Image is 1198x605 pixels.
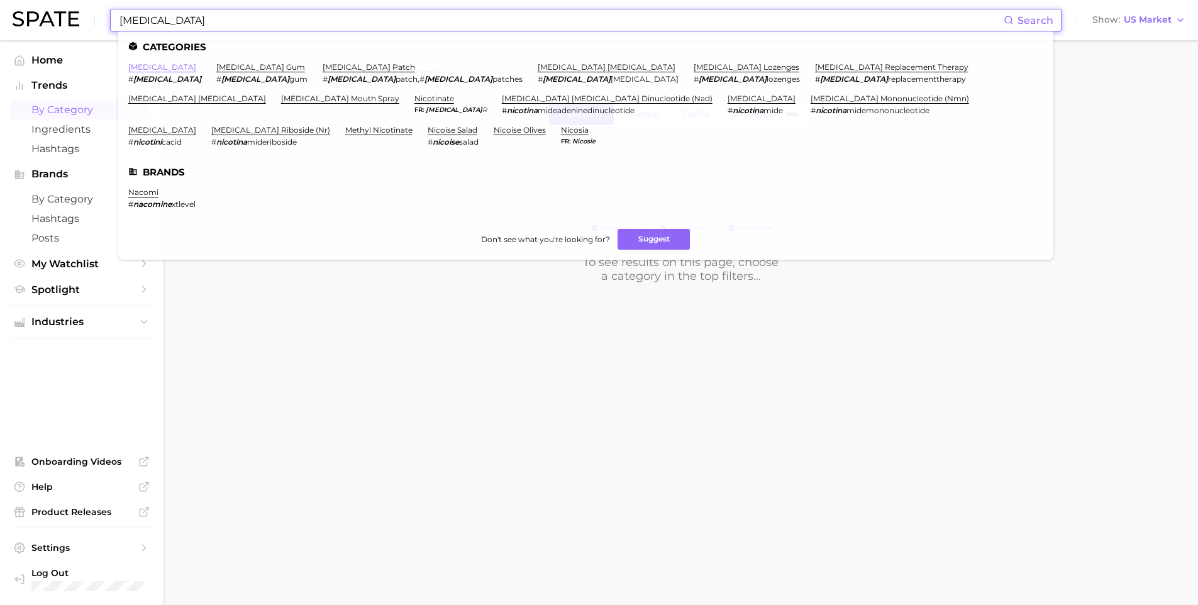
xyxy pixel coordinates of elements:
span: Log Out [31,567,143,579]
span: Posts [31,232,132,244]
a: [MEDICAL_DATA] [728,94,796,103]
span: replacementtherapy [888,74,966,84]
em: nicotina [507,106,538,115]
em: nicoise [433,137,459,147]
span: mide [763,106,783,115]
input: Search here for a brand, industry, or ingredient [118,9,1004,31]
a: by Category [10,189,153,209]
span: # [728,106,733,115]
em: [MEDICAL_DATA] [699,74,767,84]
span: Spotlight [31,284,132,296]
span: Industries [31,316,132,328]
span: Help [31,481,132,492]
a: [MEDICAL_DATA] [128,125,196,135]
span: patch [396,74,418,84]
em: nicotina [216,137,247,147]
a: nicoise olives [494,125,546,135]
a: nacomi [128,187,158,197]
span: mideadeninedinucleotide [538,106,635,115]
span: # [428,137,433,147]
a: Ingredients [10,119,153,139]
a: Home [10,50,153,70]
a: My Watchlist [10,254,153,274]
span: Home [31,54,132,66]
span: Don't see what you're looking for? [481,235,610,244]
a: [MEDICAL_DATA] riboside (nr) [211,125,330,135]
span: patches [492,74,523,84]
span: fr [414,106,426,114]
span: by Category [31,104,132,116]
a: [MEDICAL_DATA] replacement therapy [815,62,968,72]
em: [MEDICAL_DATA] [426,106,482,114]
span: Settings [31,542,132,553]
em: [MEDICAL_DATA] [133,74,201,84]
span: Hashtags [31,213,132,225]
em: nicotini [133,137,162,147]
a: by Category [10,100,153,119]
span: gum [289,74,308,84]
em: [MEDICAL_DATA] [543,74,611,84]
span: # [538,74,543,84]
span: Trends [31,80,132,91]
span: Product Releases [31,506,132,518]
span: US Market [1124,16,1172,23]
span: # [128,74,133,84]
em: [MEDICAL_DATA] [328,74,396,84]
span: # [419,74,424,84]
span: lozenges [767,74,800,84]
a: [MEDICAL_DATA] [MEDICAL_DATA] [538,62,675,72]
span: # [211,137,216,147]
span: [MEDICAL_DATA] [611,74,679,84]
a: Hashtags [10,209,153,228]
em: [MEDICAL_DATA] [424,74,492,84]
a: Product Releases [10,502,153,521]
button: Trends [10,76,153,95]
a: [MEDICAL_DATA] [MEDICAL_DATA] [128,94,266,103]
a: Onboarding Videos [10,452,153,471]
button: Industries [10,313,153,331]
div: To see results on this page, choose a category in the top filters... [582,255,780,283]
a: [MEDICAL_DATA] mouth spray [281,94,399,103]
span: r [482,106,487,114]
em: nicotina [733,106,763,115]
span: Show [1092,16,1120,23]
a: Log out. Currently logged in with e-mail alyssa@spate.nyc. [10,563,153,595]
span: salad [459,137,479,147]
li: Brands [128,167,1043,177]
span: by Category [31,193,132,205]
em: nicotina [816,106,846,115]
span: # [216,74,221,84]
span: Onboarding Videos [31,456,132,467]
a: nicosia [561,125,589,135]
span: My Watchlist [31,258,132,270]
a: [MEDICAL_DATA] gum [216,62,305,72]
span: xtlevel [172,199,196,209]
img: SPATE [13,11,79,26]
button: ShowUS Market [1089,12,1189,28]
button: Brands [10,165,153,184]
a: [MEDICAL_DATA] [MEDICAL_DATA] dinucleotide (nad) [502,94,713,103]
li: Categories [128,42,1043,52]
a: methyl nicotinate [345,125,413,135]
button: Suggest [618,229,690,250]
span: # [502,106,507,115]
span: # [811,106,816,115]
div: , [323,74,523,84]
a: nicoise salad [428,125,477,135]
em: Nicosie [572,137,596,145]
span: Ingredients [31,123,132,135]
a: [MEDICAL_DATA] lozenges [694,62,799,72]
span: fr [561,137,572,145]
span: # [128,137,133,147]
a: [MEDICAL_DATA] mononucleotide (nmn) [811,94,969,103]
span: # [323,74,328,84]
span: midemononucleotide [846,106,929,115]
em: [MEDICAL_DATA] [221,74,289,84]
span: mideriboside [247,137,297,147]
span: # [128,199,133,209]
a: Spotlight [10,280,153,299]
span: # [694,74,699,84]
span: cacid [162,137,182,147]
a: Posts [10,228,153,248]
span: Hashtags [31,143,132,155]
